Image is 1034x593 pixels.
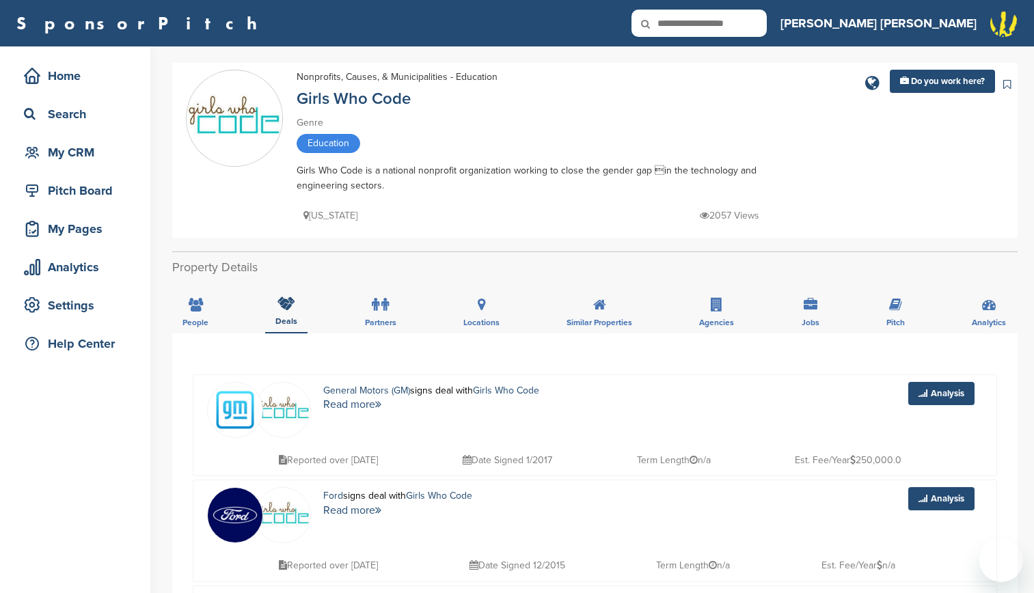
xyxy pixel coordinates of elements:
a: Read more [323,504,381,517]
a: General Motors (GM) [323,385,410,396]
p: [US_STATE] [303,207,357,224]
p: Est. Fee/Year 250,000.0 [795,452,901,469]
iframe: Button to launch messaging window [979,538,1023,582]
span: Agencies [699,318,734,327]
a: Analytics [14,251,137,283]
span: Deals [275,317,297,325]
a: Girls Who Code [473,385,539,396]
img: Dt5zjbl6 400x400 [208,488,262,542]
a: Ford [323,490,343,501]
a: Read more [323,398,381,411]
a: Home [14,60,137,92]
img: Gm logo [208,383,262,437]
p: Reported over [DATE] [279,452,378,469]
p: Date Signed 12/2015 [470,557,565,574]
span: People [182,318,208,327]
div: My Pages [21,217,137,241]
a: [PERSON_NAME] [PERSON_NAME] [780,8,977,38]
div: Girls Who Code is a national nonprofit organization working to close the gender gap in the techn... [297,163,775,193]
span: Analytics [972,318,1006,327]
div: Search [21,102,137,126]
p: signs deal with [323,487,521,504]
div: Pitch Board [21,178,137,203]
p: 2057 Views [700,207,759,224]
span: Do you work here? [911,76,985,87]
img: Code [256,488,310,542]
div: Help Center [21,331,137,356]
p: Term Length n/a [637,452,711,469]
a: SponsorPitch [16,14,266,32]
p: Reported over [DATE] [279,557,378,574]
span: Similar Properties [567,318,632,327]
a: Dt5zjbl6 400x400 [207,487,262,543]
a: Search [14,98,137,130]
span: Partners [365,318,396,327]
span: Education [297,134,360,153]
span: Jobs [802,318,819,327]
a: Analysis [908,382,975,405]
div: My CRM [21,140,137,165]
p: Est. Fee/Year n/a [821,557,895,574]
div: Home [21,64,137,88]
h3: [PERSON_NAME] [PERSON_NAME] [780,14,977,33]
h2: Property Details [172,258,1018,277]
span: Locations [463,318,500,327]
img: Code [256,383,310,437]
a: Gm logo [207,382,262,438]
p: signs deal with [323,382,606,399]
a: Girls Who Code [406,490,472,501]
div: Analytics [21,255,137,279]
a: Settings [14,290,137,321]
a: Code [255,487,310,543]
div: Nonprofits, Causes, & Municipalities - Education [297,70,498,85]
a: Pitch Board [14,175,137,206]
div: Settings [21,293,137,318]
a: Analysis [908,487,975,510]
a: Code [255,382,310,438]
a: Help Center [14,328,137,359]
a: My Pages [14,213,137,245]
p: Term Length n/a [656,557,730,574]
span: Pitch [886,318,905,327]
p: Date Signed 1/2017 [463,452,552,469]
img: Sponsorpitch & Girls Who Code [187,71,282,167]
a: My CRM [14,137,137,168]
a: Girls Who Code [297,89,411,109]
div: Genre [297,115,775,130]
a: Do you work here? [890,70,995,93]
